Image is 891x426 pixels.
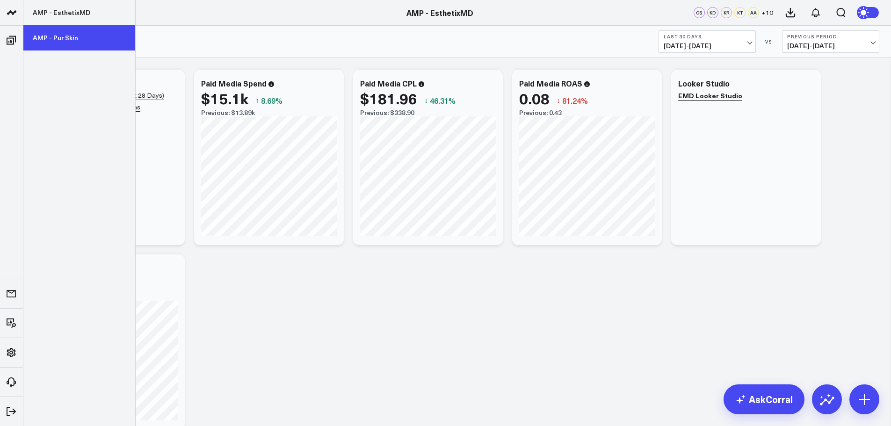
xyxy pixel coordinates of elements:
span: ↑ [255,94,259,107]
span: [DATE] - [DATE] [664,42,751,50]
span: 8.69% [261,95,283,106]
div: VS [761,39,777,44]
span: ↓ [424,94,428,107]
b: EMD Looker Studio [678,91,742,100]
span: 81.24% [562,95,588,106]
a: AskCorral [724,384,804,414]
div: AA [748,7,759,18]
span: ↓ [557,94,560,107]
span: + 10 [761,9,773,16]
div: Previous: 0.43 [519,109,655,116]
div: Looker Studio [678,78,730,88]
div: KT [734,7,746,18]
div: $15.1k [201,90,248,107]
div: Paid Media CPL [360,78,417,88]
div: Previous: $338.90 [360,109,496,116]
a: AMP - EsthetixMD [406,7,473,18]
button: +10 [761,7,773,18]
div: CS [694,7,705,18]
div: Paid Media Spend [201,78,267,88]
a: EMD Looker Studio [678,91,742,101]
div: 0.08 [519,90,550,107]
b: Previous Period [787,34,874,39]
div: $181.96 [360,90,417,107]
div: KD [707,7,718,18]
button: Last 30 Days[DATE]-[DATE] [659,30,756,53]
span: [DATE] - [DATE] [787,42,874,50]
span: 46.31% [430,95,456,106]
div: Previous: $13.89k [201,109,337,116]
div: Paid Media ROAS [519,78,582,88]
button: Previous Period[DATE]-[DATE] [782,30,879,53]
a: AMP - Pur Skin [23,25,135,51]
b: Last 30 Days [664,34,751,39]
div: KR [721,7,732,18]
